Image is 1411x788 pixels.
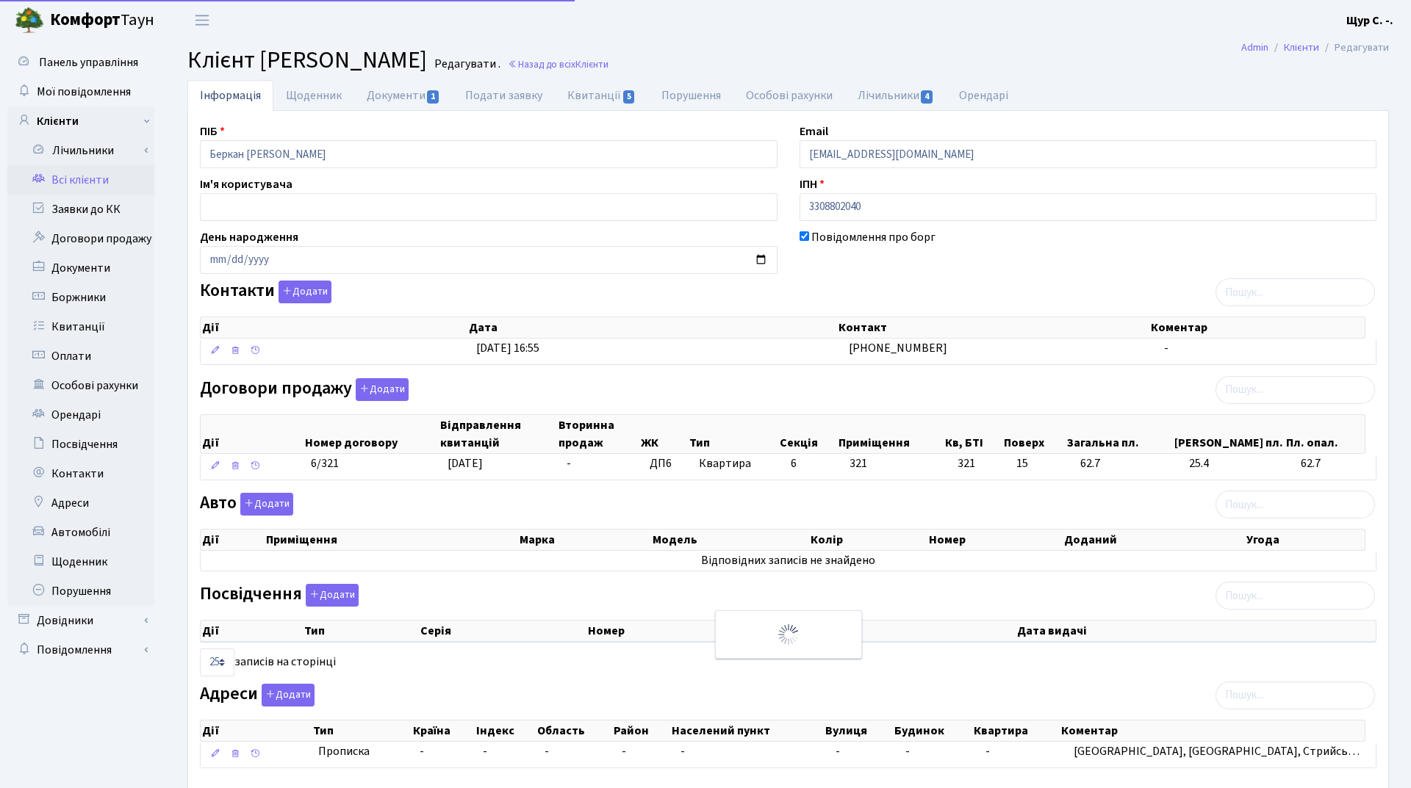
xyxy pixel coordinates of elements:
b: Комфорт [50,8,121,32]
img: logo.png [15,6,44,35]
span: - [1164,340,1168,356]
span: 321 [850,455,867,471]
th: Угода [1245,529,1365,550]
label: ІПН [800,176,825,193]
input: Пошук... [1216,376,1375,404]
small: Редагувати . [431,57,500,71]
a: Адреси [7,488,154,518]
th: [PERSON_NAME] пл. [1173,415,1285,453]
span: 6/321 [311,455,339,471]
th: Приміщення [265,529,519,550]
th: Відправлення квитанцій [439,415,557,453]
span: 62.7 [1301,455,1370,472]
span: - [836,743,840,759]
th: Будинок [893,720,972,741]
th: Дії [201,415,304,453]
span: Панель управління [39,54,138,71]
a: Документи [7,253,154,283]
th: Дії [201,621,303,641]
td: Відповідних записів не знайдено [201,551,1376,571]
th: Секція [778,415,837,453]
a: Договори продажу [7,224,154,253]
span: 1 [427,90,439,104]
span: - [483,743,487,759]
th: Вторинна продаж [557,415,639,453]
th: Тип [312,720,412,741]
th: Район [612,720,670,741]
nav: breadcrumb [1219,32,1411,63]
a: Щоденник [7,547,154,576]
a: Всі клієнти [7,165,154,195]
label: Посвідчення [200,584,359,607]
a: Орендарі [7,400,154,430]
a: Особові рахунки [733,80,845,111]
a: Лічильники [17,136,154,165]
a: Повідомлення [7,635,154,665]
input: Пошук... [1216,682,1375,709]
label: записів на сторінці [200,648,336,676]
th: Номер договору [304,415,439,453]
th: ЖК [639,415,688,453]
a: Посвідчення [7,430,154,459]
button: Посвідчення [306,584,359,607]
span: Клієнт [PERSON_NAME] [187,43,427,77]
span: - [420,743,472,760]
a: Лічильники [845,80,947,111]
a: Admin [1241,40,1268,55]
select: записів на сторінці [200,648,234,676]
th: Загальна пл. [1066,415,1174,453]
a: Додати [352,375,409,401]
a: Подати заявку [453,80,555,111]
th: Квартира [972,720,1060,741]
th: Приміщення [837,415,944,453]
th: Область [536,720,612,741]
th: Тип [688,415,778,453]
a: Заявки до КК [7,195,154,224]
a: Довідники [7,606,154,635]
th: Дата [467,317,837,338]
label: День народження [200,228,298,246]
span: 62.7 [1080,455,1177,472]
th: Дії [201,317,467,338]
a: Додати [258,681,315,706]
a: Інформація [187,80,273,111]
button: Переключити навігацію [184,8,220,32]
span: - [985,743,990,759]
span: [DATE] 16:55 [476,340,539,356]
th: Серія [419,621,586,641]
a: Порушення [7,576,154,606]
a: Додати [302,582,359,607]
span: - [545,743,549,759]
a: Назад до всіхКлієнти [508,57,608,71]
label: Адреси [200,684,315,706]
th: Доданий [1063,529,1246,550]
a: Мої повідомлення [7,77,154,106]
th: Модель [651,529,808,550]
th: Поверх [1002,415,1066,453]
span: Клієнти [575,57,608,71]
th: Дії [201,529,265,550]
a: Особові рахунки [7,371,154,400]
span: - [567,455,571,471]
a: Клієнти [1284,40,1319,55]
a: Додати [237,491,293,516]
li: Редагувати [1319,40,1389,56]
a: Автомобілі [7,518,154,547]
span: 15 [1016,455,1068,472]
th: Контакт [837,317,1149,338]
a: Щур С. -. [1346,12,1393,29]
th: Марка [518,529,651,550]
span: 25.4 [1189,455,1290,472]
label: Авто [200,493,293,516]
span: - [905,743,910,759]
a: Клієнти [7,106,154,136]
th: Коментар [1060,720,1365,741]
a: Контакти [7,459,154,488]
span: Таун [50,8,154,33]
a: Порушення [649,80,733,111]
button: Адреси [262,684,315,706]
a: Щоденник [273,80,354,111]
span: - [622,743,626,759]
a: Орендарі [947,80,1021,111]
